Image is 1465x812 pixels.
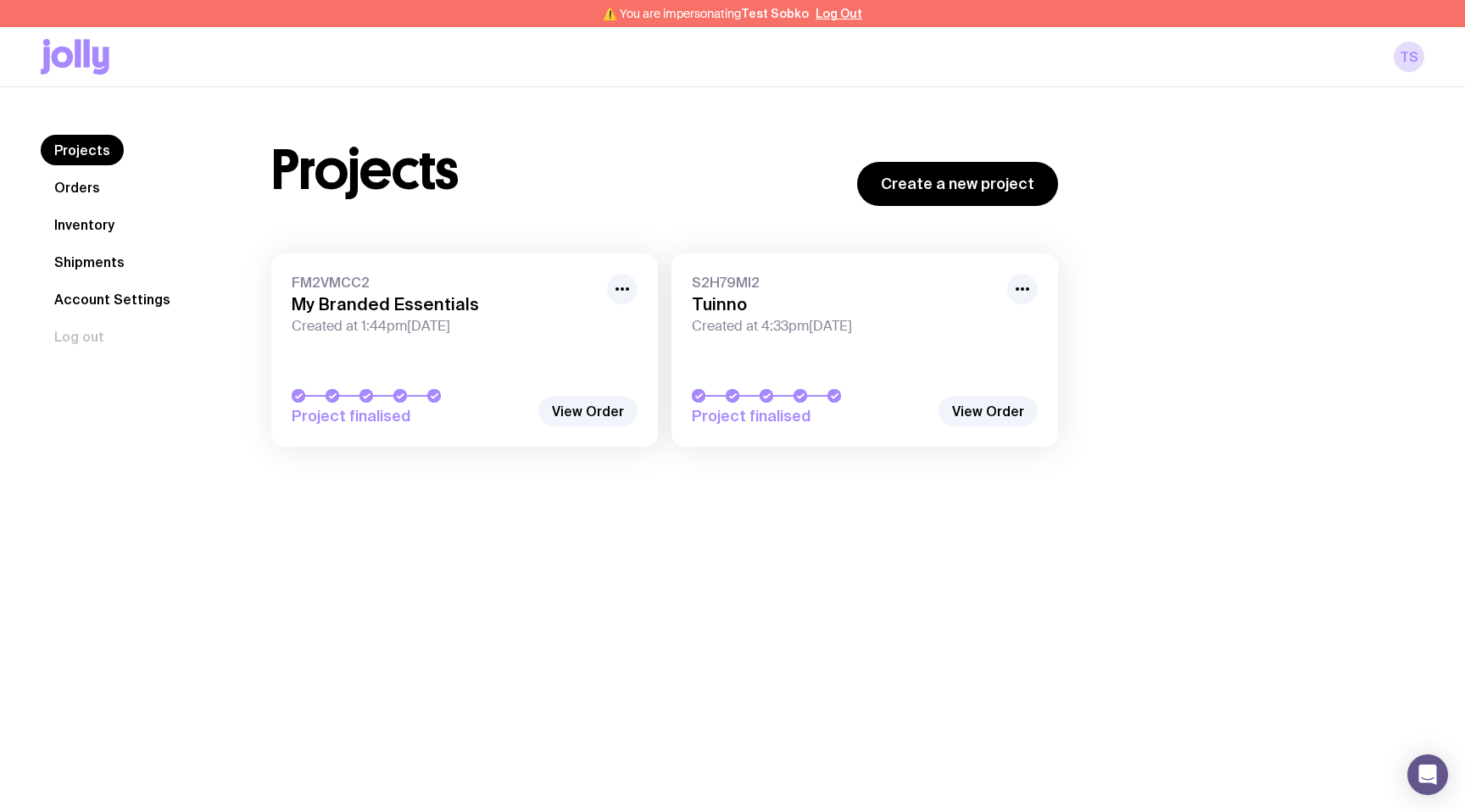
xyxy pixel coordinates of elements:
[41,247,138,277] a: Shipments
[741,7,809,20] span: Test Sobko
[692,294,997,314] h3: Tuinno
[292,294,597,314] h3: My Branded Essentials
[271,143,459,197] h1: Projects
[939,396,1038,426] a: View Order
[692,318,997,335] span: Created at 4:33pm[DATE]
[292,318,597,335] span: Created at 1:44pm[DATE]
[41,284,184,314] a: Account Settings
[41,172,114,203] a: Orders
[538,396,638,426] a: View Order
[671,253,1058,447] a: S2H79MI2TuinnoCreated at 4:33pm[DATE]Project finalised
[603,7,809,20] span: ⚠️ You are impersonating
[271,253,658,447] a: FM2VMCC2My Branded EssentialsCreated at 1:44pm[DATE]Project finalised
[1407,754,1448,795] div: Open Intercom Messenger
[292,406,529,426] span: Project finalised
[41,209,128,240] a: Inventory
[41,135,124,165] a: Projects
[292,274,597,291] span: FM2VMCC2
[816,7,862,20] button: Log Out
[857,162,1058,206] a: Create a new project
[1394,42,1424,72] a: TS
[692,274,997,291] span: S2H79MI2
[41,321,118,352] button: Log out
[692,406,929,426] span: Project finalised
